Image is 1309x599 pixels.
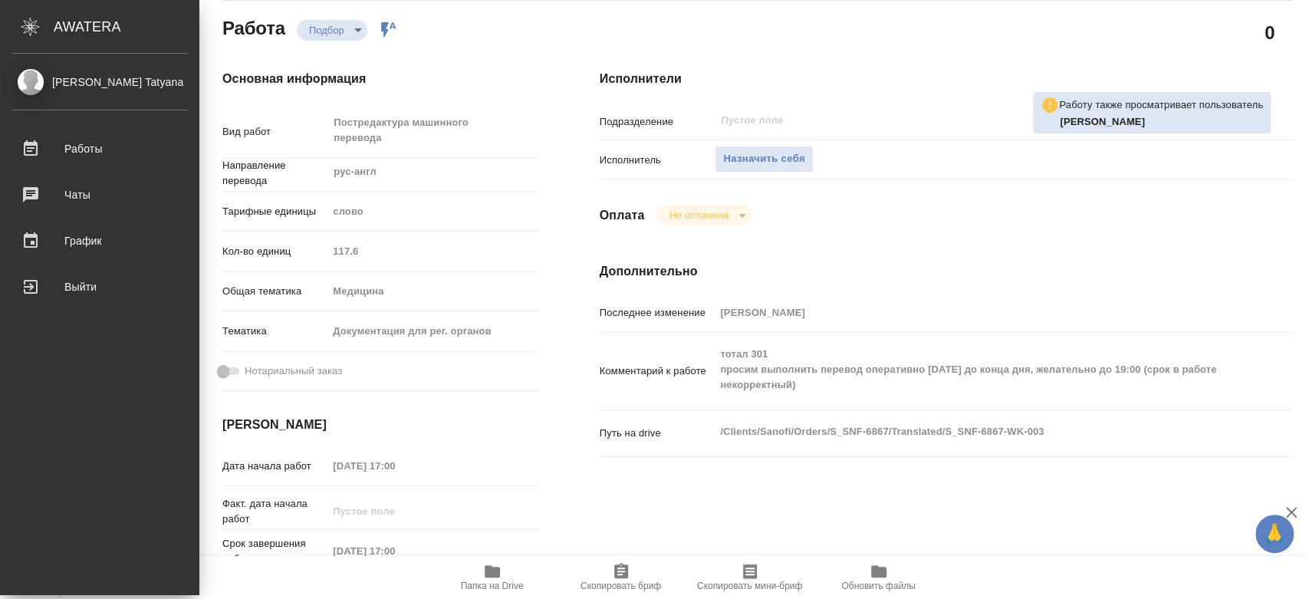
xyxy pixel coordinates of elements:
button: Обновить файлы [814,556,943,599]
p: Комментарий к работе [600,364,715,379]
input: Пустое поле [715,301,1234,324]
div: Подбор [297,20,367,41]
p: Факт. дата начала работ [222,496,327,527]
button: Скопировать бриф [557,556,686,599]
div: Работы [12,137,188,160]
div: слово [327,199,538,225]
h2: 0 [1265,19,1274,45]
p: Работу также просматривает пользователь [1059,97,1263,113]
h4: [PERSON_NAME] [222,416,538,434]
a: Работы [4,130,196,168]
p: Исполнитель [600,153,715,168]
input: Пустое поле [327,540,462,562]
div: AWATERA [54,12,199,42]
div: График [12,229,188,252]
button: Подбор [304,24,349,37]
input: Пустое поле [327,240,538,262]
p: Тематика [222,324,327,339]
span: Скопировать мини-бриф [697,581,802,591]
p: Подразделение [600,114,715,130]
div: [PERSON_NAME] Tatyana [12,74,188,91]
p: Путь на drive [600,426,715,441]
div: Документация для рег. органов [327,318,538,344]
h4: Исполнители [600,70,1292,88]
p: Кол-во единиц [222,244,327,259]
h4: Основная информация [222,70,538,88]
button: Назначить себя [715,146,813,173]
button: Скопировать мини-бриф [686,556,814,599]
div: Выйти [12,275,188,298]
button: 🙏 [1255,515,1294,553]
span: Нотариальный заказ [245,364,342,379]
span: Обновить файлы [841,581,916,591]
a: Чаты [4,176,196,214]
input: Пустое поле [327,455,462,477]
input: Пустое поле [719,111,1198,130]
span: 🙏 [1261,518,1288,550]
p: Общая тематика [222,284,327,299]
p: Направление перевода [222,158,327,189]
span: Скопировать бриф [580,581,661,591]
p: Вид работ [222,124,327,140]
h4: Оплата [600,206,645,225]
textarea: /Clients/Sanofi/Orders/S_SNF-6867/Translated/S_SNF-6867-WK-003 [715,419,1234,445]
h2: Работа [222,13,285,41]
h4: Дополнительно [600,262,1292,281]
p: Последнее изменение [600,305,715,321]
span: Назначить себя [723,150,804,168]
p: Дата начала работ [222,459,327,474]
div: Подбор [656,205,751,225]
p: Тарифные единицы [222,204,327,219]
span: Папка на Drive [461,581,524,591]
input: Пустое поле [327,500,462,522]
a: Выйти [4,268,196,306]
button: Папка на Drive [428,556,557,599]
div: Медицина [327,278,538,304]
div: Чаты [12,183,188,206]
button: Не оплачена [664,209,732,222]
p: Срок завершения работ [222,536,327,567]
a: График [4,222,196,260]
textarea: тотал 301 просим выполнить перевод оперативно [DATE] до конца дня, желательно до 19:00 (срок в ра... [715,341,1234,398]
